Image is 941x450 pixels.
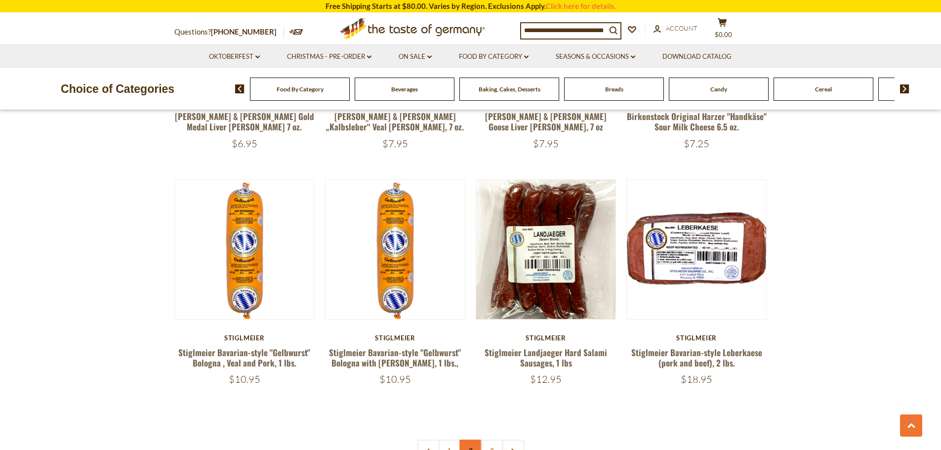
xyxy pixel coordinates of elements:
[379,373,411,385] span: $10.95
[546,1,616,10] a: Click here for details.
[209,51,260,62] a: Oktoberfest
[485,110,607,133] a: [PERSON_NAME] & [PERSON_NAME] Goose Liver [PERSON_NAME], 7 oz
[476,334,616,342] div: Stiglmeier
[556,51,635,62] a: Seasons & Occasions
[654,23,697,34] a: Account
[626,334,767,342] div: Stiglmeier
[605,85,623,93] a: Breads
[708,18,737,42] button: $0.00
[326,180,465,320] img: Stiglmeier Bavarian-style "Gelbwurst" Bologna with Parsley, 1 lbs.,
[485,346,607,369] a: Stiglmeier Landjaeger Hard Salami Sausages, 1 lbs
[235,84,245,93] img: previous arrow
[627,180,767,320] img: Stiglmeier Bavarian-style Leberkaese (pork and beef), 2 lbs.
[684,137,709,150] span: $7.25
[533,137,559,150] span: $7.95
[174,334,315,342] div: Stiglmeier
[329,346,461,369] a: Stiglmeier Bavarian-style "Gelbwurst" Bologna with [PERSON_NAME], 1 lbs.,
[399,51,432,62] a: On Sale
[459,51,529,62] a: Food By Category
[479,85,540,93] a: Baking, Cakes, Desserts
[710,85,727,93] a: Candy
[325,334,466,342] div: Stiglmeier
[287,51,371,62] a: Christmas - PRE-ORDER
[174,26,284,39] p: Questions?
[175,110,314,133] a: [PERSON_NAME] & [PERSON_NAME] Gold Medal Liver [PERSON_NAME] 7 oz.
[815,85,832,93] a: Cereal
[326,110,464,133] a: [PERSON_NAME] & [PERSON_NAME] „Kalbsleber“ Veal [PERSON_NAME], 7 oz.
[715,31,732,39] span: $0.00
[391,85,418,93] a: Beverages
[277,85,324,93] a: Food By Category
[662,51,732,62] a: Download Catalog
[627,110,767,133] a: Birkenstock Original Harzer "Handkäse" Sour Milk Cheese 6.5 oz.
[175,180,315,320] img: Stiglmeier Bavarian-style "Gelbwurst" Bologna , Veal and Pork, 1 lbs.
[631,346,762,369] a: Stiglmeier Bavarian-style Leberkaese (pork and beef), 2 lbs.
[382,137,408,150] span: $7.95
[178,346,310,369] a: Stiglmeier Bavarian-style "Gelbwurst" Bologna , Veal and Pork, 1 lbs.
[476,180,616,320] img: Stiglmeier Landjaeger Hard Salami Sausages, 1 lbs
[900,84,909,93] img: next arrow
[229,373,260,385] span: $10.95
[211,27,277,36] a: [PHONE_NUMBER]
[232,137,257,150] span: $6.95
[681,373,712,385] span: $18.95
[530,373,562,385] span: $12.95
[666,24,697,32] span: Account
